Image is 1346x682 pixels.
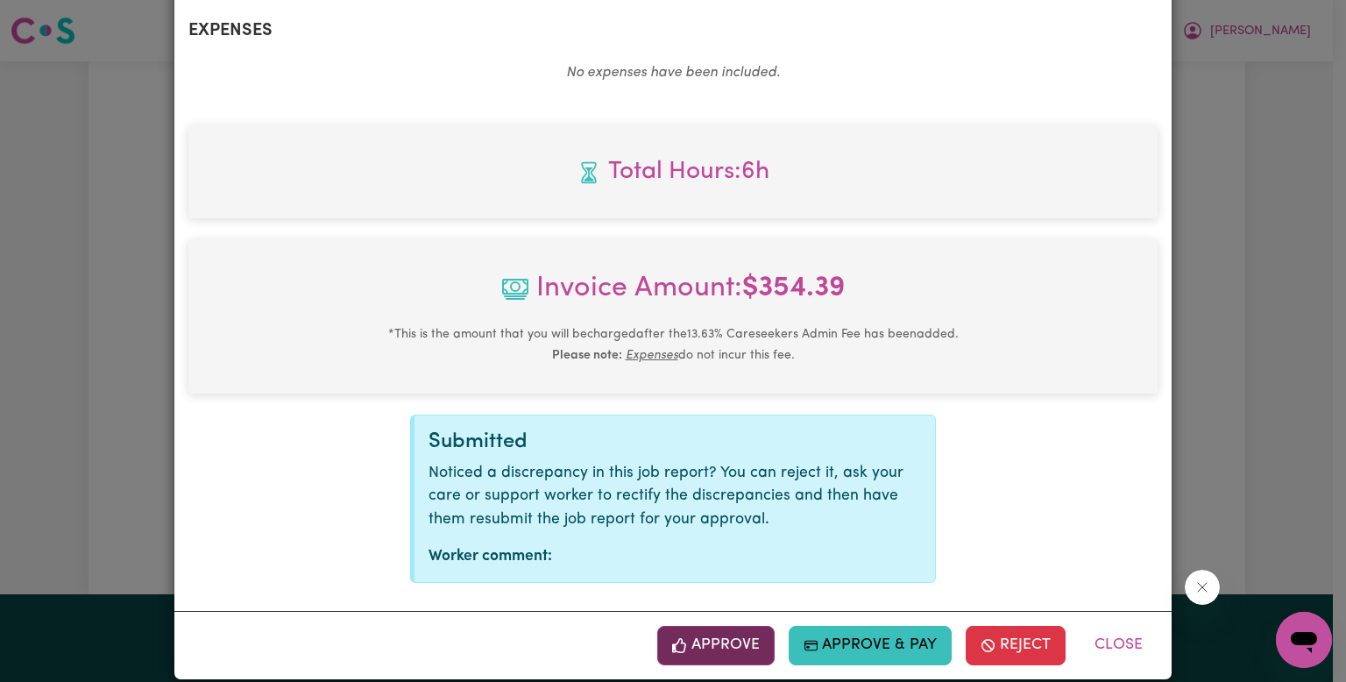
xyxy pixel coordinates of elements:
[1080,626,1158,664] button: Close
[742,274,845,302] b: $ 354.39
[552,349,622,362] b: Please note:
[202,153,1144,190] span: Total hours worked: 6 hours
[1276,612,1332,668] iframe: Button to launch messaging window
[789,626,953,664] button: Approve & Pay
[626,349,678,362] u: Expenses
[1185,570,1220,605] iframe: Close message
[429,462,921,531] p: Noticed a discrepancy in this job report? You can reject it, ask your care or support worker to r...
[429,431,528,452] span: Submitted
[388,328,959,362] small: This is the amount that you will be charged after the 13.63 % Careseekers Admin Fee has been adde...
[429,549,552,564] strong: Worker comment:
[11,12,106,26] span: Need any help?
[566,66,780,80] em: No expenses have been included.
[202,267,1144,323] span: Invoice Amount:
[966,626,1066,664] button: Reject
[657,626,775,664] button: Approve
[188,20,1158,41] h2: Expenses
